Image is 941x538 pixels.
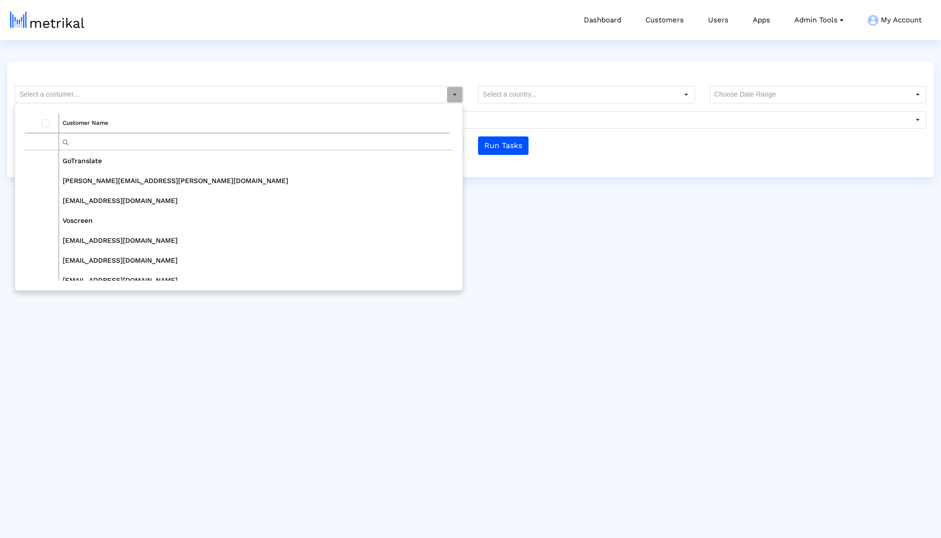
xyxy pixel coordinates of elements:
div: Customer Name [63,117,108,129]
td: Filter cell [59,133,450,150]
td: [EMAIL_ADDRESS][DOMAIN_NAME] [59,231,453,251]
td: [EMAIL_ADDRESS][DOMAIN_NAME] [59,251,453,270]
td: [EMAIL_ADDRESS][DOMAIN_NAME] [59,270,453,290]
img: my-account-menu-icon.png [868,15,878,26]
td: [EMAIL_ADDRESS][DOMAIN_NAME] [59,191,453,211]
td: Column Customer Name [59,113,450,133]
div: Select [909,112,926,128]
div: Data grid [25,113,453,281]
img: metrical-logo-light.png [10,12,84,28]
td: Voscreen [59,211,453,231]
div: Select [446,86,463,103]
button: Run Tasks [478,136,528,155]
td: [PERSON_NAME][EMAIL_ADDRESS][PERSON_NAME][DOMAIN_NAME] [59,171,453,191]
div: Select all [42,119,50,128]
div: Select [909,86,926,103]
td: GoTranslate [59,151,453,171]
input: Filter cell [59,134,450,150]
div: Select [678,86,694,103]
